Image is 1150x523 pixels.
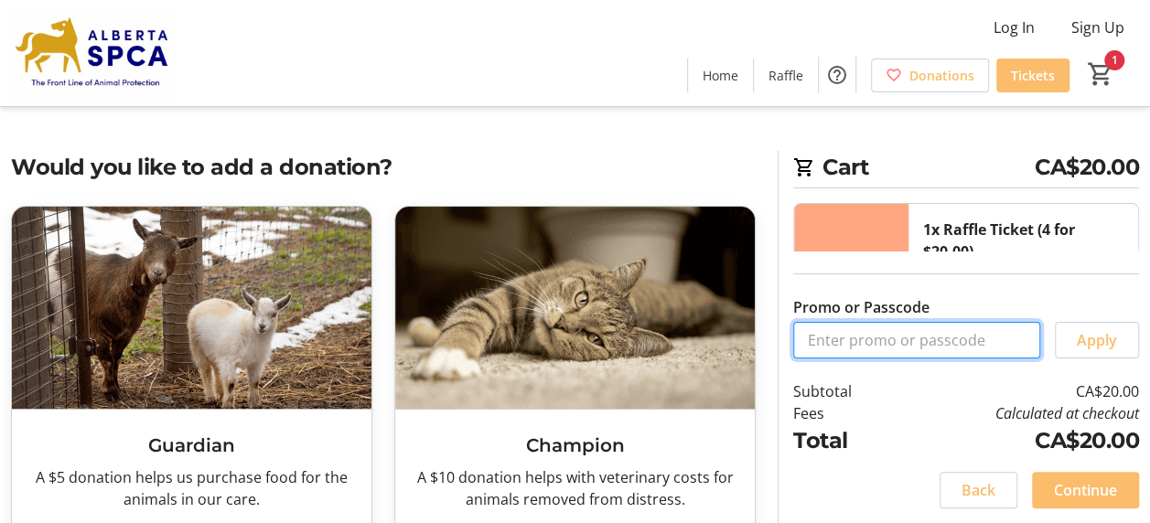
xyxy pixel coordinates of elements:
[27,432,357,459] h3: Guardian
[1057,13,1139,42] button: Sign Up
[1084,58,1117,91] button: Cart
[1054,479,1117,501] span: Continue
[793,296,930,318] label: Promo or Passcode
[688,59,753,92] a: Home
[962,479,995,501] span: Back
[1077,329,1117,351] span: Apply
[410,466,740,510] div: A $10 donation helps with veterinary costs for animals removed from distress.
[703,66,738,85] span: Home
[11,151,756,184] h2: Would you like to add a donation?
[940,472,1017,508] button: Back
[1071,16,1124,38] span: Sign Up
[994,16,1035,38] span: Log In
[793,322,1040,358] input: Enter promo or passcode
[909,66,974,85] span: Donations
[754,59,818,92] a: Raffle
[819,57,855,93] button: Help
[12,207,371,409] img: Guardian
[793,151,1139,188] h2: Cart
[893,380,1139,402] td: CA$20.00
[893,424,1139,457] td: CA$20.00
[996,59,1069,92] a: Tickets
[768,66,803,85] span: Raffle
[395,207,755,409] img: Champion
[11,7,174,99] img: Alberta SPCA's Logo
[893,402,1139,424] td: Calculated at checkout
[923,219,1123,262] div: 1x Raffle Ticket (4 for $20.00)
[793,380,893,402] td: Subtotal
[410,432,740,459] h3: Champion
[793,402,893,424] td: Fees
[979,13,1049,42] button: Log In
[1032,472,1139,508] button: Continue
[871,59,989,92] a: Donations
[1035,151,1139,184] span: CA$20.00
[793,424,893,457] td: Total
[1055,322,1139,358] button: Apply
[27,466,357,510] div: A $5 donation helps us purchase food for the animals in our care.
[1011,66,1055,85] span: Tickets
[908,204,1138,409] div: Total Tickets: 4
